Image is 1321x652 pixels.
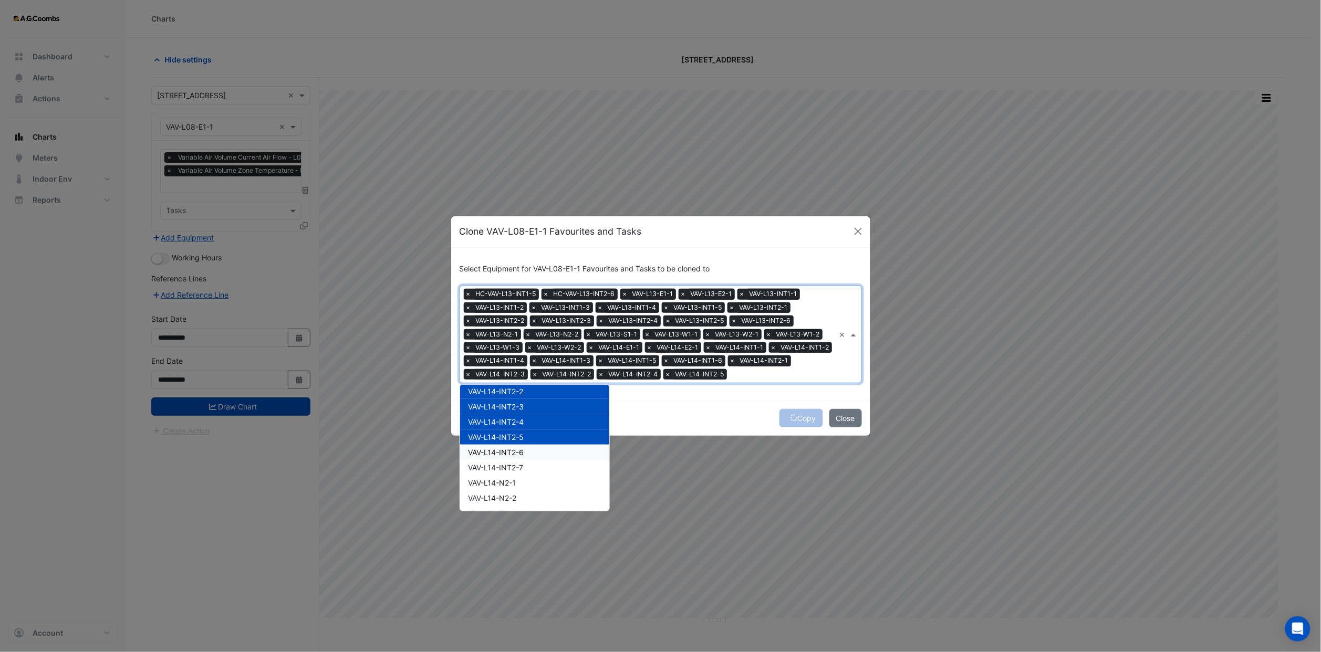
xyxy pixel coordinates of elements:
[620,289,630,299] span: ×
[469,478,516,487] span: VAV-L14-N2-1
[460,225,642,238] h5: Clone VAV-L08-E1-1 Favourites and Tasks
[539,355,594,366] span: VAV-L14-INT1-3
[473,369,528,380] span: VAV-L14-INT2-3
[597,316,606,326] span: ×
[728,355,737,366] span: ×
[530,316,539,326] span: ×
[606,355,659,366] span: VAV-L14-INT1-5
[764,329,774,340] span: ×
[673,316,727,326] span: VAV-L13-INT2-5
[630,289,676,299] span: VAV-L13-E1-1
[531,369,540,380] span: ×
[679,289,688,299] span: ×
[464,342,473,353] span: ×
[525,342,535,353] span: ×
[469,387,524,396] span: VAV-L14-INT2-2
[605,302,659,313] span: VAV-L13-INT1-4
[539,316,594,326] span: VAV-L13-INT2-3
[542,289,551,299] span: ×
[737,302,790,313] span: VAV-L13-INT2-1
[606,369,661,380] span: VAV-L14-INT2-4
[469,463,524,472] span: VAV-L14-INT2-7
[460,384,610,511] ng-dropdown-panel: Options list
[769,342,778,353] span: ×
[673,369,727,380] span: VAV-L14-INT2-5
[584,329,594,340] span: ×
[473,302,527,313] span: VAV-L13-INT1-2
[535,342,584,353] span: VAV-L13-W2-2
[460,265,862,274] h6: Select Equipment for VAV-L08-E1-1 Favourites and Tasks to be cloned to
[688,289,735,299] span: VAV-L13-E2-1
[473,316,527,326] span: VAV-L13-INT2-2
[469,417,524,426] span: VAV-L14-INT2-4
[530,355,539,366] span: ×
[594,329,640,340] span: VAV-L13-S1-1
[737,355,791,366] span: VAV-L14-INT2-1
[469,509,515,518] span: VAV-L14-S1-1
[464,316,473,326] span: ×
[703,329,713,340] span: ×
[464,329,473,340] span: ×
[464,302,473,313] span: ×
[469,433,524,441] span: VAV-L14-INT2-5
[540,369,594,380] span: VAV-L14-INT2-2
[596,302,605,313] span: ×
[778,342,832,353] span: VAV-L14-INT1-2
[597,369,606,380] span: ×
[662,355,671,366] span: ×
[713,329,762,340] span: VAV-L13-W2-1
[533,329,581,340] span: VAV-L13-N2-2
[839,329,848,340] span: Clear
[464,289,473,299] span: ×
[713,342,766,353] span: VAV-L14-INT1-1
[774,329,823,340] span: VAV-L13-W1-2
[704,342,713,353] span: ×
[671,355,725,366] span: VAV-L14-INT1-6
[524,329,533,340] span: ×
[829,409,862,427] button: Close
[473,342,523,353] span: VAV-L13-W1-3
[727,302,737,313] span: ×
[662,302,671,313] span: ×
[663,369,673,380] span: ×
[643,329,652,340] span: ×
[652,329,701,340] span: VAV-L13-W1-1
[739,316,794,326] span: VAV-L13-INT2-6
[473,329,521,340] span: VAV-L13-N2-1
[645,342,654,353] span: ×
[737,289,747,299] span: ×
[596,342,642,353] span: VAV-L14-E1-1
[473,289,539,299] span: HC-VAV-L13-INT1-5
[1285,616,1310,642] div: Open Intercom Messenger
[539,302,593,313] span: VAV-L13-INT1-3
[671,302,725,313] span: VAV-L13-INT1-5
[473,355,527,366] span: VAV-L14-INT1-4
[469,448,524,457] span: VAV-L14-INT2-6
[850,224,866,239] button: Close
[469,402,524,411] span: VAV-L14-INT2-3
[654,342,701,353] span: VAV-L14-E2-1
[730,316,739,326] span: ×
[551,289,618,299] span: HC-VAV-L13-INT2-6
[464,355,473,366] span: ×
[469,493,517,502] span: VAV-L14-N2-2
[606,316,661,326] span: VAV-L13-INT2-4
[663,316,673,326] span: ×
[747,289,800,299] span: VAV-L13-INT1-1
[529,302,539,313] span: ×
[587,342,596,353] span: ×
[464,369,473,380] span: ×
[596,355,606,366] span: ×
